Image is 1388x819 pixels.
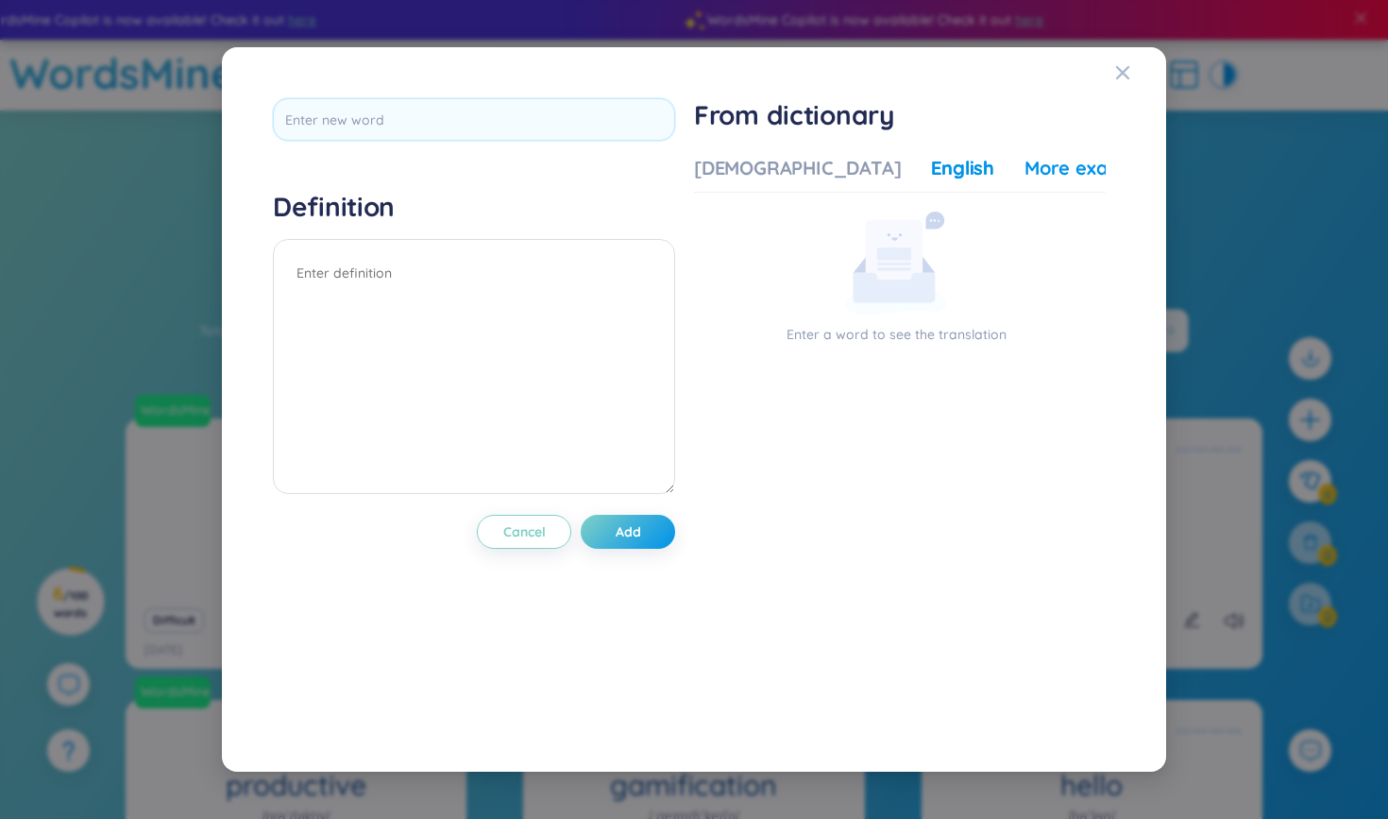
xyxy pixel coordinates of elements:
[931,155,994,181] div: English
[694,155,901,181] div: [DEMOGRAPHIC_DATA]
[1115,47,1166,98] button: Close
[273,98,675,141] input: Enter new word
[503,522,546,541] span: Cancel
[694,324,1098,345] p: Enter a word to see the translation
[273,190,675,224] h4: Definition
[616,522,641,541] span: Add
[1024,155,1161,181] div: More examples
[694,98,1106,132] h1: From dictionary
